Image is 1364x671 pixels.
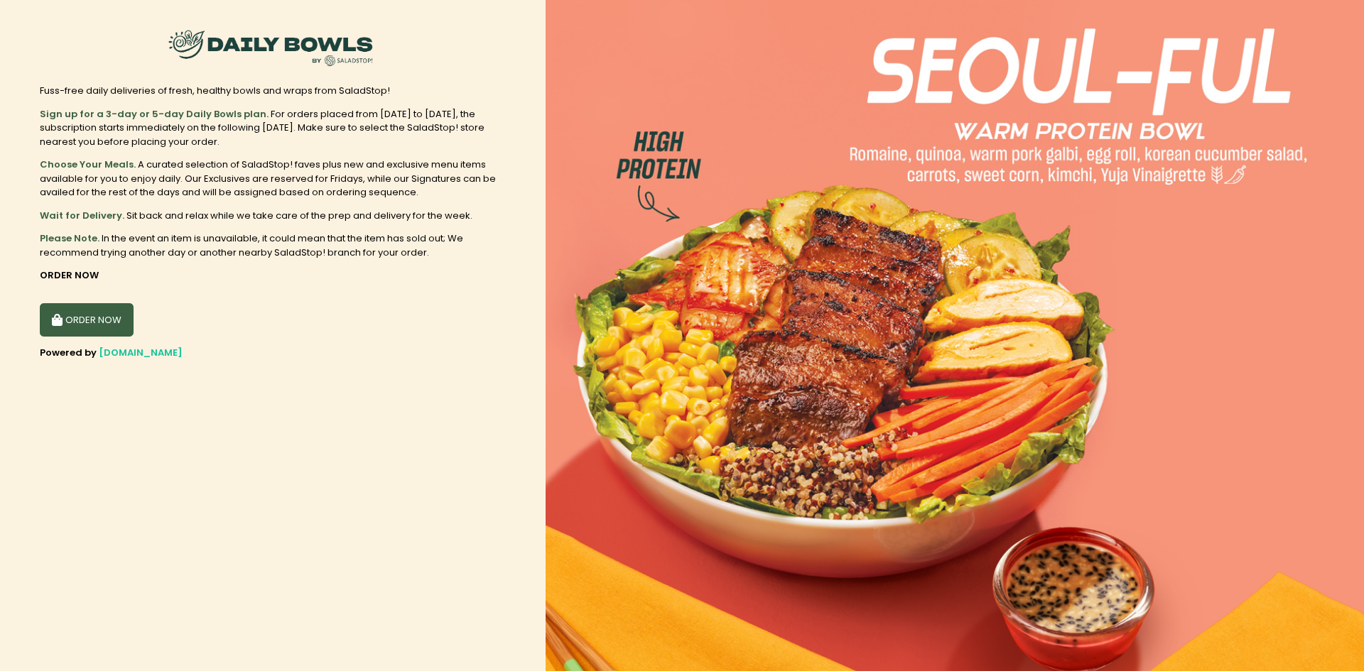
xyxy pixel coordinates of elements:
[40,84,506,98] div: Fuss-free daily deliveries of fresh, healthy bowls and wraps from SaladStop!
[40,158,506,200] div: A curated selection of SaladStop! faves plus new and exclusive menu items available for you to en...
[40,107,506,149] div: For orders placed from [DATE] to [DATE], the subscription starts immediately on the following [DA...
[40,158,136,171] b: Choose Your Meals.
[99,346,183,359] a: [DOMAIN_NAME]
[40,231,99,245] b: Please Note.
[40,231,506,259] div: In the event an item is unavailable, it could mean that the item has sold out; We recommend tryin...
[40,268,506,283] div: ORDER NOW
[40,209,124,222] b: Wait for Delivery.
[40,107,269,121] b: Sign up for a 3-day or 5-day Daily Bowls plan.
[40,303,134,337] button: ORDER NOW
[40,209,506,223] div: Sit back and relax while we take care of the prep and delivery for the week.
[40,346,506,360] div: Powered by
[164,21,377,75] img: SaladStop!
